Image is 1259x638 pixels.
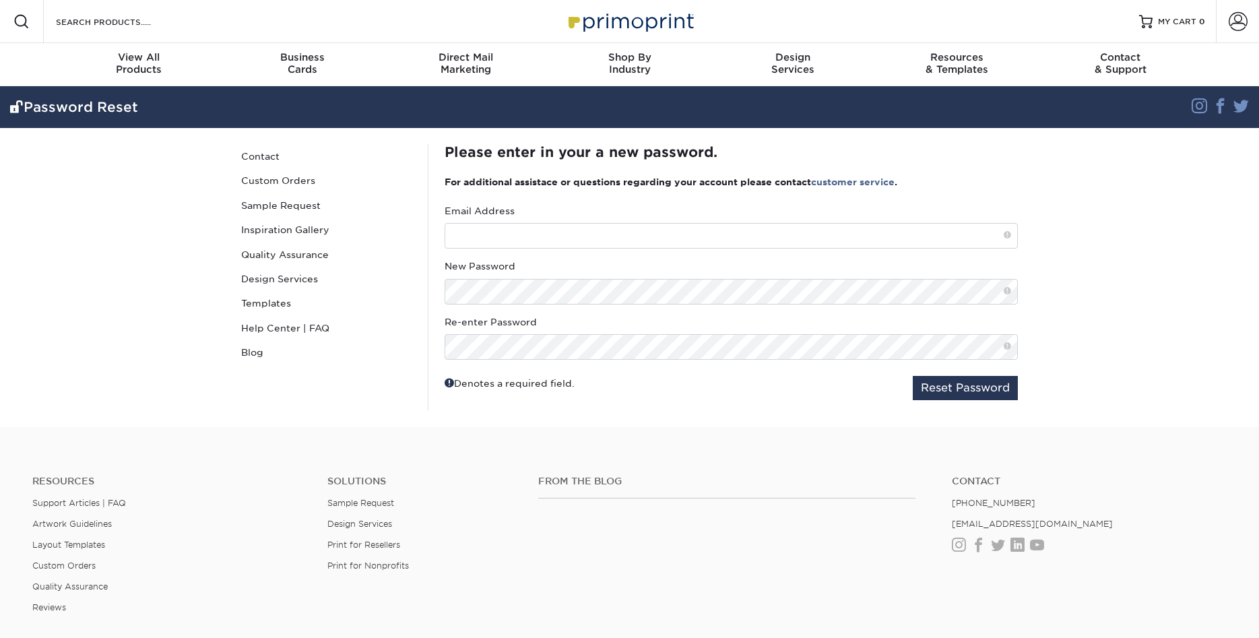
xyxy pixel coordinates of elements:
[548,51,711,75] div: Industry
[952,476,1227,487] a: Contact
[32,581,108,592] a: Quality Assurance
[236,218,418,242] a: Inspiration Gallery
[445,376,575,390] div: Denotes a required field.
[913,376,1018,400] button: Reset Password
[384,51,548,63] span: Direct Mail
[327,476,518,487] h4: Solutions
[1199,17,1205,26] span: 0
[562,7,697,36] img: Primoprint
[57,51,221,63] span: View All
[875,51,1039,75] div: & Templates
[32,561,96,571] a: Custom Orders
[236,168,418,193] a: Custom Orders
[445,144,1018,160] h2: Please enter in your a new password.
[445,259,515,273] label: New Password
[236,340,418,364] a: Blog
[1158,16,1196,28] span: MY CART
[220,51,384,75] div: Cards
[32,476,307,487] h4: Resources
[875,51,1039,63] span: Resources
[32,498,126,508] a: Support Articles | FAQ
[220,43,384,86] a: BusinessCards
[384,51,548,75] div: Marketing
[236,267,418,291] a: Design Services
[548,43,711,86] a: Shop ByIndustry
[711,43,875,86] a: DesignServices
[811,177,895,187] a: customer service
[384,43,548,86] a: Direct MailMarketing
[220,51,384,63] span: Business
[1039,43,1202,86] a: Contact& Support
[952,498,1035,508] a: [PHONE_NUMBER]
[952,519,1113,529] a: [EMAIL_ADDRESS][DOMAIN_NAME]
[711,51,875,75] div: Services
[32,519,112,529] a: Artwork Guidelines
[236,291,418,315] a: Templates
[1039,51,1202,63] span: Contact
[55,13,186,30] input: SEARCH PRODUCTS.....
[236,243,418,267] a: Quality Assurance
[445,204,515,218] label: Email Address
[236,316,418,340] a: Help Center | FAQ
[327,540,400,550] a: Print for Resellers
[236,144,418,168] a: Contact
[327,498,394,508] a: Sample Request
[711,51,875,63] span: Design
[236,193,418,218] a: Sample Request
[57,51,221,75] div: Products
[32,602,66,612] a: Reviews
[1039,51,1202,75] div: & Support
[327,519,392,529] a: Design Services
[445,177,1018,187] h3: For additional assistace or questions regarding your account please contact .
[57,43,221,86] a: View AllProducts
[445,315,537,329] label: Re-enter Password
[538,476,915,487] h4: From the Blog
[875,43,1039,86] a: Resources& Templates
[32,540,105,550] a: Layout Templates
[548,51,711,63] span: Shop By
[327,561,409,571] a: Print for Nonprofits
